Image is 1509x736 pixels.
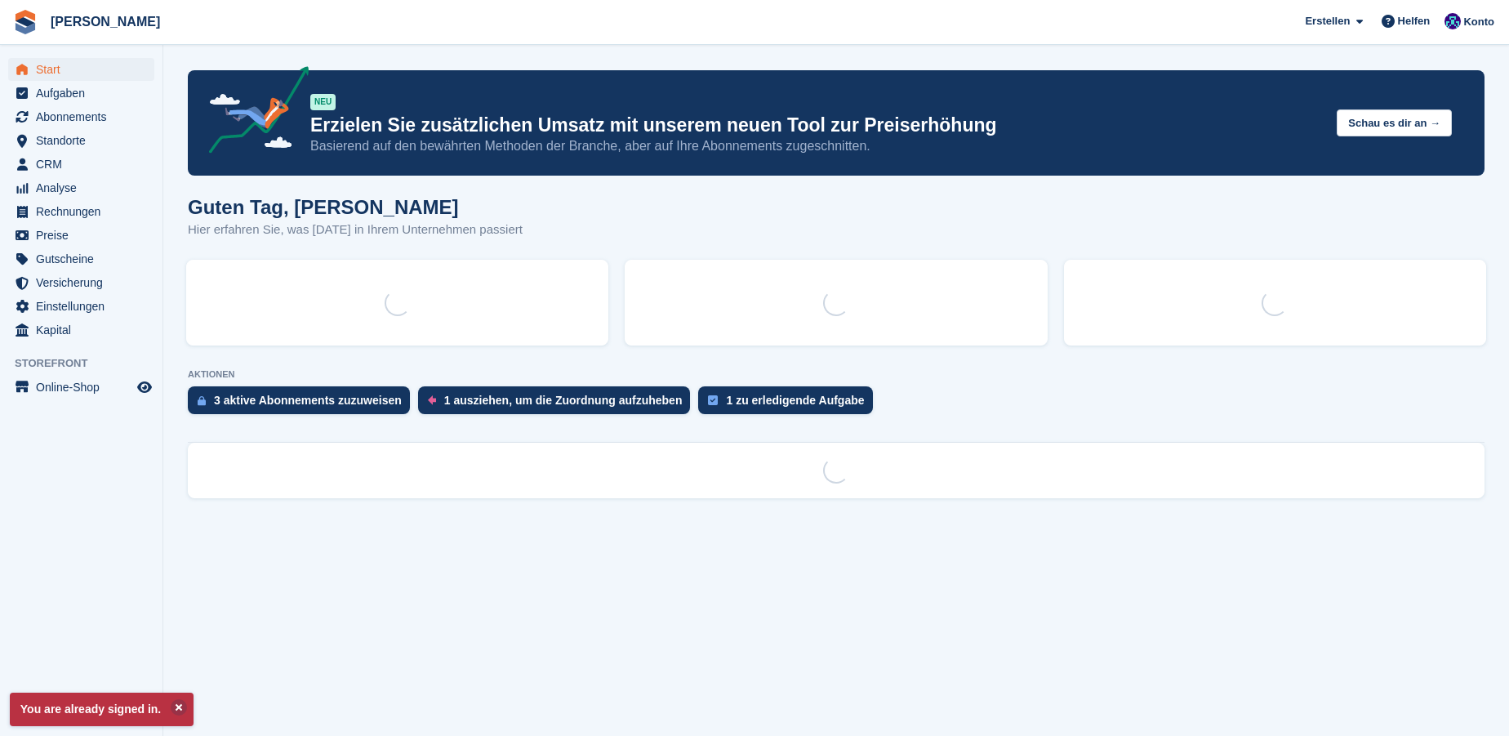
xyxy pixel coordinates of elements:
[36,224,134,247] span: Preise
[708,395,718,405] img: task-75834270c22a3079a89374b754ae025e5fb1db73e45f91037f5363f120a921f8.svg
[36,200,134,223] span: Rechnungen
[8,105,154,128] a: menu
[8,224,154,247] a: menu
[36,129,134,152] span: Standorte
[36,295,134,318] span: Einstellungen
[36,58,134,81] span: Start
[1463,14,1494,30] span: Konto
[15,355,162,372] span: Storefront
[428,395,436,405] img: move_outs_to_deallocate_icon-f764333ba52eb49d3ac5e1228854f67142a1ed5810a6f6cc68b1a99e826820c5.svg
[1305,13,1350,29] span: Erstellen
[8,200,154,223] a: menu
[188,386,418,422] a: 3 aktive Abonnements zuzuweisen
[8,176,154,199] a: menu
[8,271,154,294] a: menu
[188,221,523,239] p: Hier erfahren Sie, was [DATE] in Ihrem Unternehmen passiert
[1444,13,1461,29] img: Thomas Lerch
[36,176,134,199] span: Analyse
[8,82,154,105] a: menu
[36,248,134,270] span: Gutscheine
[135,377,154,397] a: Vorschau-Shop
[8,319,154,341] a: menu
[10,693,194,726] p: You are already signed in.
[310,94,336,110] div: NEU
[8,129,154,152] a: menu
[13,10,38,34] img: stora-icon-8386f47178a22dfd0bd8f6a31ec36ba5ce8667c1dd55bd0f319d3a0aa187defe.svg
[36,271,134,294] span: Versicherung
[698,386,880,422] a: 1 zu erledigende Aufgabe
[726,394,864,407] div: 1 zu erledigende Aufgabe
[8,295,154,318] a: menu
[8,153,154,176] a: menu
[36,319,134,341] span: Kapital
[1398,13,1431,29] span: Helfen
[310,137,1324,155] p: Basierend auf den bewährten Methoden der Branche, aber auf Ihre Abonnements zugeschnitten.
[418,386,699,422] a: 1 ausziehen, um die Zuordnung aufzuheben
[444,394,683,407] div: 1 ausziehen, um die Zuordnung aufzuheben
[36,105,134,128] span: Abonnements
[8,248,154,270] a: menu
[198,395,206,406] img: active_subscription_to_allocate_icon-d502201f5373d7db506a760aba3b589e785aa758c864c3986d89f69b8ff3...
[195,66,309,159] img: price-adjustments-announcement-icon-8257ccfd72463d97f412b2fc003d46551f7dbcb40ab6d574587a9cd5c0d94...
[214,394,402,407] div: 3 aktive Abonnements zuzuweisen
[44,8,167,35] a: [PERSON_NAME]
[310,114,1324,137] p: Erzielen Sie zusätzlichen Umsatz mit unserem neuen Tool zur Preiserhöhung
[36,82,134,105] span: Aufgaben
[188,196,523,218] h1: Guten Tag, [PERSON_NAME]
[36,153,134,176] span: CRM
[8,58,154,81] a: menu
[8,376,154,399] a: Speisekarte
[36,376,134,399] span: Online-Shop
[188,369,1485,380] p: AKTIONEN
[1337,109,1452,136] button: Schau es dir an →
